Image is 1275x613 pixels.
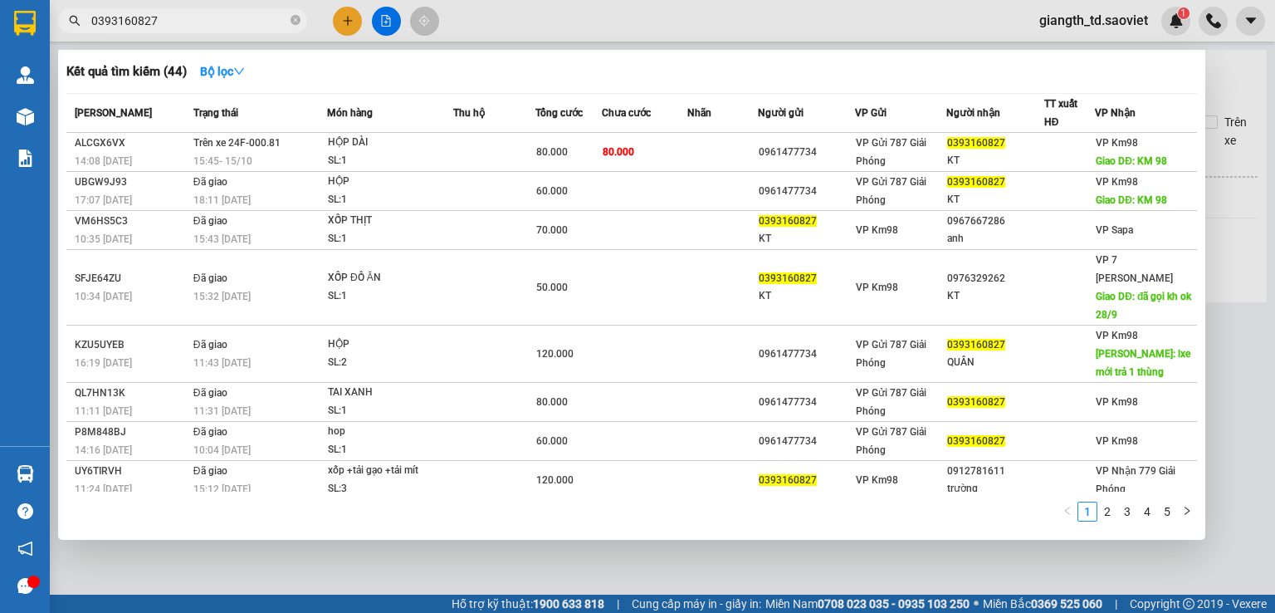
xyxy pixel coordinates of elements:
[193,357,251,369] span: 11:43 [DATE]
[856,339,926,369] span: VP Gửi 787 Giải Phóng
[75,174,188,191] div: UBGW9J93
[856,282,898,293] span: VP Km98
[947,176,1005,188] span: 0393160827
[1177,502,1197,522] button: right
[291,15,300,25] span: close-circle
[17,578,33,594] span: message
[856,426,926,456] span: VP Gửi 787 Giải Phóng
[1078,503,1097,521] a: 1
[947,213,1043,230] div: 0967667286
[328,152,452,170] div: SL: 1
[328,336,452,354] div: HỘP
[1096,224,1133,236] span: VP Sapa
[75,107,152,119] span: [PERSON_NAME]
[947,396,1005,408] span: 0393160827
[1096,465,1175,495] span: VP Nhận 779 Giải Phóng
[536,185,568,197] span: 60.000
[69,15,81,27] span: search
[17,465,34,483] img: warehouse-icon
[328,441,452,459] div: SL: 1
[1158,503,1176,521] a: 5
[947,230,1043,248] div: anh
[66,63,187,81] h3: Kết quả tìm kiếm ( 44 )
[193,272,227,284] span: Đã giao
[536,348,574,360] span: 120.000
[855,107,887,119] span: VP Gửi
[75,155,132,167] span: 14:08 [DATE]
[946,107,1000,119] span: Người nhận
[856,176,926,206] span: VP Gửi 787 Giải Phóng
[193,291,251,302] span: 15:32 [DATE]
[193,465,227,477] span: Đã giao
[947,463,1043,480] div: 0912781611
[200,65,245,78] strong: Bộ lọc
[602,107,651,119] span: Chưa cước
[328,462,452,480] div: xốp +tải gạo +tải mít
[193,215,227,227] span: Đã giao
[75,291,132,302] span: 10:34 [DATE]
[17,66,34,84] img: warehouse-icon
[193,233,251,245] span: 15:43 [DATE]
[856,224,898,236] span: VP Km98
[759,215,817,227] span: 0393160827
[536,474,574,486] span: 120.000
[75,463,188,480] div: UY6TIRVH
[536,435,568,447] span: 60.000
[75,385,188,402] div: QL7HN13K
[1096,348,1190,378] span: [PERSON_NAME]: lxe mới trả 1 thùng
[759,394,854,411] div: 0961477734
[1177,502,1197,522] li: Next Page
[947,270,1043,287] div: 0976329262
[1096,155,1167,167] span: Giao DĐ: KM 98
[536,396,568,408] span: 80.000
[75,424,188,441] div: P8M848BJ
[947,354,1043,371] div: QUÂN
[91,12,287,30] input: Tìm tên, số ĐT hoặc mã đơn
[17,541,33,557] span: notification
[759,183,854,200] div: 0961477734
[759,433,854,450] div: 0961477734
[1117,502,1137,522] li: 3
[1157,502,1177,522] li: 5
[17,150,34,167] img: solution-icon
[1096,291,1191,321] span: Giao DĐ: đã gọi kh ok 28/9
[328,384,452,402] div: TAI XANH
[75,135,188,152] div: ALCGX6VX
[856,137,926,167] span: VP Gửi 787 Giải Phóng
[75,357,132,369] span: 16:19 [DATE]
[75,270,188,287] div: SFJE64ZU
[1096,254,1173,284] span: VP 7 [PERSON_NAME]
[193,387,227,399] span: Đã giao
[687,107,711,119] span: Nhãn
[328,134,452,152] div: HỘP DÀI
[1096,396,1138,408] span: VP Km98
[536,282,568,293] span: 50.000
[1096,330,1138,341] span: VP Km98
[1096,137,1138,149] span: VP Km98
[759,287,854,305] div: KT
[1098,503,1116,521] a: 2
[1077,502,1097,522] li: 1
[947,152,1043,169] div: KT
[328,402,452,420] div: SL: 1
[233,66,245,77] span: down
[75,444,132,456] span: 14:16 [DATE]
[1096,435,1138,447] span: VP Km98
[75,213,188,230] div: VM6HS5C3
[759,272,817,284] span: 0393160827
[193,444,251,456] span: 10:04 [DATE]
[75,483,132,495] span: 11:24 [DATE]
[193,339,227,351] span: Đã giao
[1062,506,1072,516] span: left
[75,233,132,245] span: 10:35 [DATE]
[947,191,1043,208] div: KT
[1058,502,1077,522] li: Previous Page
[1096,176,1138,188] span: VP Km98
[75,336,188,354] div: KZU5UYEB
[856,474,898,486] span: VP Km98
[758,107,804,119] span: Người gửi
[75,194,132,206] span: 17:07 [DATE]
[1118,503,1136,521] a: 3
[193,483,251,495] span: 15:12 [DATE]
[328,191,452,209] div: SL: 1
